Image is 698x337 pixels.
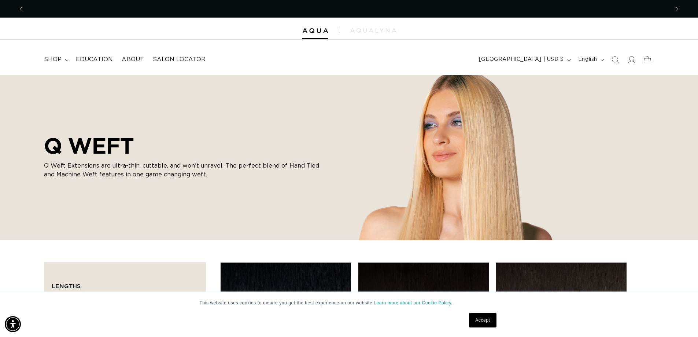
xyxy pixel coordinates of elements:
[52,270,198,296] summary: Lengths (0 selected)
[200,300,499,306] p: This website uses cookies to ensure you get the best experience on our website.
[5,316,21,332] div: Accessibility Menu
[52,283,81,289] span: Lengths
[71,51,117,68] a: Education
[117,51,148,68] a: About
[148,51,210,68] a: Salon Locator
[669,2,685,16] button: Next announcement
[13,2,29,16] button: Previous announcement
[40,51,71,68] summary: shop
[44,56,62,63] span: shop
[374,300,453,305] a: Learn more about our Cookie Policy.
[44,161,322,179] p: Q Weft Extensions are ultra-thin, cuttable, and won’t unravel. The perfect blend of Hand Tied and...
[76,56,113,63] span: Education
[574,53,607,67] button: English
[479,56,564,63] span: [GEOGRAPHIC_DATA] | USD $
[469,313,496,327] a: Accept
[122,56,144,63] span: About
[578,56,597,63] span: English
[153,56,206,63] span: Salon Locator
[350,28,396,33] img: aqualyna.com
[607,52,623,68] summary: Search
[661,302,698,337] iframe: Chat Widget
[302,28,328,33] img: Aqua Hair Extensions
[44,133,322,158] h2: Q WEFT
[474,53,574,67] button: [GEOGRAPHIC_DATA] | USD $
